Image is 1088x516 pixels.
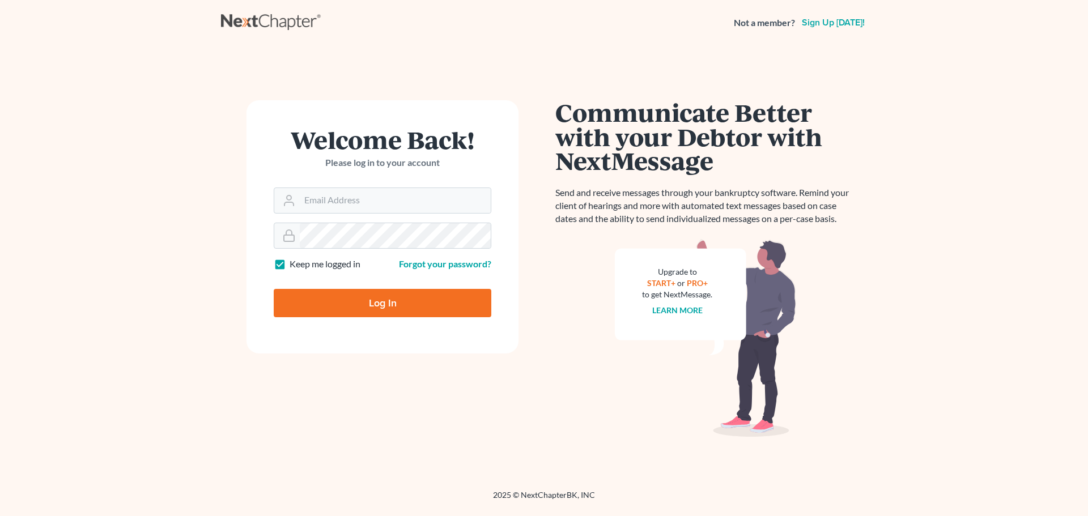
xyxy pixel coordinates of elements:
[300,188,491,213] input: Email Address
[274,127,491,152] h1: Welcome Back!
[555,100,856,173] h1: Communicate Better with your Debtor with NextMessage
[615,239,796,437] img: nextmessage_bg-59042aed3d76b12b5cd301f8e5b87938c9018125f34e5fa2b7a6b67550977c72.svg
[399,258,491,269] a: Forgot your password?
[274,156,491,169] p: Please log in to your account
[677,278,685,288] span: or
[647,278,675,288] a: START+
[221,489,867,510] div: 2025 © NextChapterBK, INC
[290,258,360,271] label: Keep me logged in
[555,186,856,225] p: Send and receive messages through your bankruptcy software. Remind your client of hearings and mo...
[687,278,708,288] a: PRO+
[274,289,491,317] input: Log In
[652,305,703,315] a: Learn more
[800,18,867,27] a: Sign up [DATE]!
[642,289,712,300] div: to get NextMessage.
[642,266,712,278] div: Upgrade to
[734,16,795,29] strong: Not a member?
